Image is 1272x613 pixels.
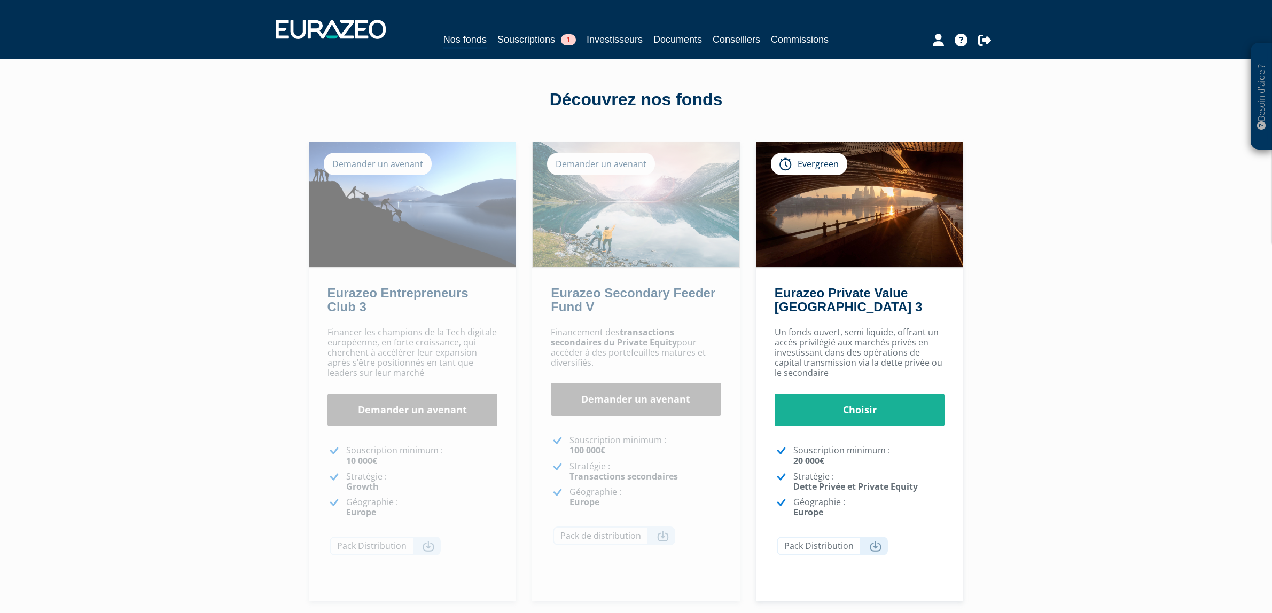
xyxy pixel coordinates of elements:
[276,20,386,39] img: 1732889491-logotype_eurazeo_blanc_rvb.png
[346,497,498,517] p: Géographie :
[775,327,945,379] p: Un fonds ouvert, semi liquide, offrant un accès privilégié aux marchés privés en investissant dan...
[793,455,824,467] strong: 20 000€
[327,327,498,379] p: Financer les champions de la Tech digitale européenne, en forte croissance, qui cherchent à accél...
[332,88,941,112] div: Découvrez nos fonds
[547,153,655,175] div: Demander un avenant
[561,34,576,45] span: 1
[569,435,721,455] p: Souscription minimum :
[497,32,576,47] a: Souscriptions1
[569,461,721,482] p: Stratégie :
[551,327,721,368] p: Financement des pour accéder à des portefeuilles matures et diversifiés.
[346,506,376,518] strong: Europe
[771,153,847,175] div: Evergreen
[793,471,945,492] p: Stratégie :
[793,445,945,466] p: Souscription minimum :
[443,32,487,49] a: Nos fonds
[346,455,377,467] strong: 10 000€
[324,153,432,175] div: Demander un avenant
[756,142,963,267] img: Eurazeo Private Value Europe 3
[346,471,498,492] p: Stratégie :
[551,326,677,348] strong: transactions secondaires du Private Equity
[793,481,918,492] strong: Dette Privée et Private Equity
[587,32,643,47] a: Investisseurs
[553,526,675,545] a: Pack de distribution
[327,286,469,314] a: Eurazeo Entrepreneurs Club 3
[1255,49,1268,145] p: Besoin d'aide ?
[327,394,498,427] a: Demander un avenant
[346,445,498,466] p: Souscription minimum :
[533,142,739,267] img: Eurazeo Secondary Feeder Fund V
[775,394,945,427] a: Choisir
[569,470,678,482] strong: Transactions secondaires
[569,496,599,508] strong: Europe
[713,32,760,47] a: Conseillers
[551,286,715,314] a: Eurazeo Secondary Feeder Fund V
[551,383,721,416] a: Demander un avenant
[793,506,823,518] strong: Europe
[777,537,888,555] a: Pack Distribution
[793,497,945,517] p: Géographie :
[775,286,922,314] a: Eurazeo Private Value [GEOGRAPHIC_DATA] 3
[309,142,516,267] img: Eurazeo Entrepreneurs Club 3
[653,32,702,47] a: Documents
[569,444,605,456] strong: 100 000€
[569,487,721,507] p: Géographie :
[330,537,441,555] a: Pack Distribution
[771,32,829,47] a: Commissions
[346,481,379,492] strong: Growth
